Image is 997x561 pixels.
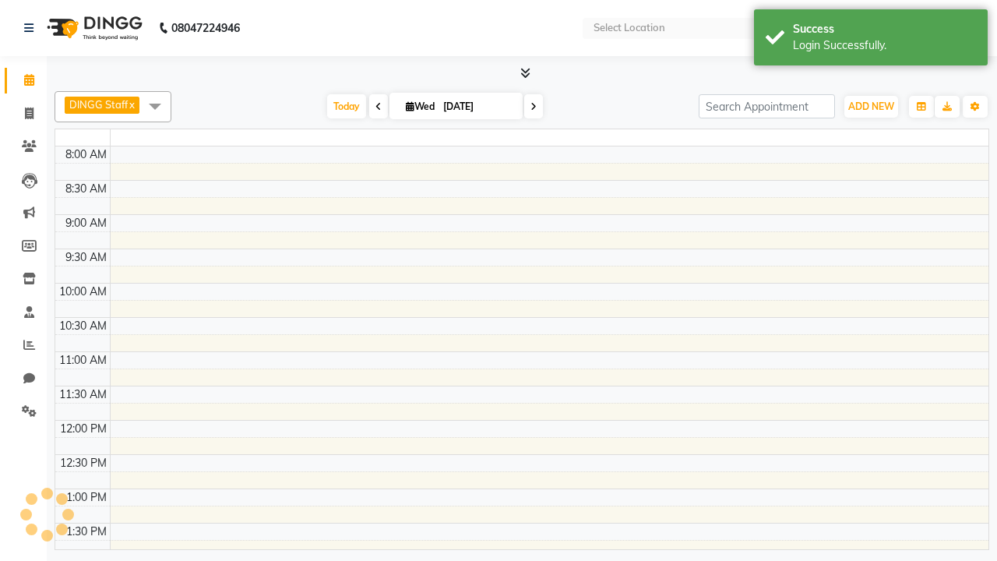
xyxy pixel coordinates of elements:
div: 12:30 PM [57,455,110,471]
div: Success [793,21,976,37]
div: 11:30 AM [56,386,110,403]
div: 8:00 AM [62,146,110,163]
div: Login Successfully. [793,37,976,54]
span: DINGG Staff [69,98,128,111]
div: 10:30 AM [56,318,110,334]
span: Today [327,94,366,118]
input: Search Appointment [699,94,835,118]
img: logo [40,6,146,50]
div: Select Location [594,20,665,36]
input: 2025-10-01 [439,95,516,118]
span: Wed [402,101,439,112]
div: 1:00 PM [63,489,110,506]
button: ADD NEW [844,96,898,118]
div: 12:00 PM [57,421,110,437]
span: ADD NEW [848,101,894,112]
div: 8:30 AM [62,181,110,197]
div: 10:00 AM [56,284,110,300]
div: 9:00 AM [62,215,110,231]
a: x [128,98,135,111]
div: 9:30 AM [62,249,110,266]
b: 08047224946 [171,6,240,50]
div: 1:30 PM [63,524,110,540]
div: 11:00 AM [56,352,110,369]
